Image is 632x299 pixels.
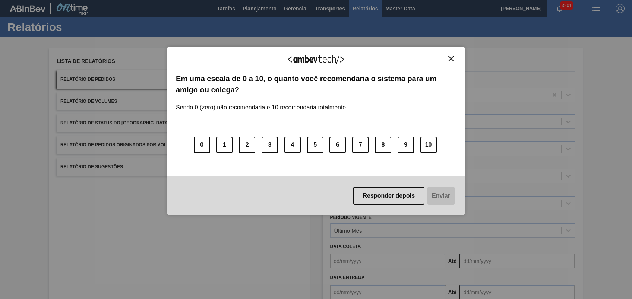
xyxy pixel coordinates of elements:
button: 1 [216,137,233,153]
button: Responder depois [353,187,425,205]
button: 4 [284,137,301,153]
button: 0 [194,137,210,153]
button: 10 [420,137,437,153]
button: Close [446,55,456,62]
button: 3 [262,137,278,153]
button: 2 [239,137,255,153]
label: Em uma escala de 0 a 10, o quanto você recomendaria o sistema para um amigo ou colega? [176,73,456,96]
button: 6 [329,137,346,153]
label: Sendo 0 (zero) não recomendaria e 10 recomendaria totalmente. [176,95,348,111]
button: 7 [352,137,369,153]
img: Close [448,56,454,61]
button: 5 [307,137,323,153]
button: 9 [398,137,414,153]
button: 8 [375,137,391,153]
img: Logo Ambevtech [288,55,344,64]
